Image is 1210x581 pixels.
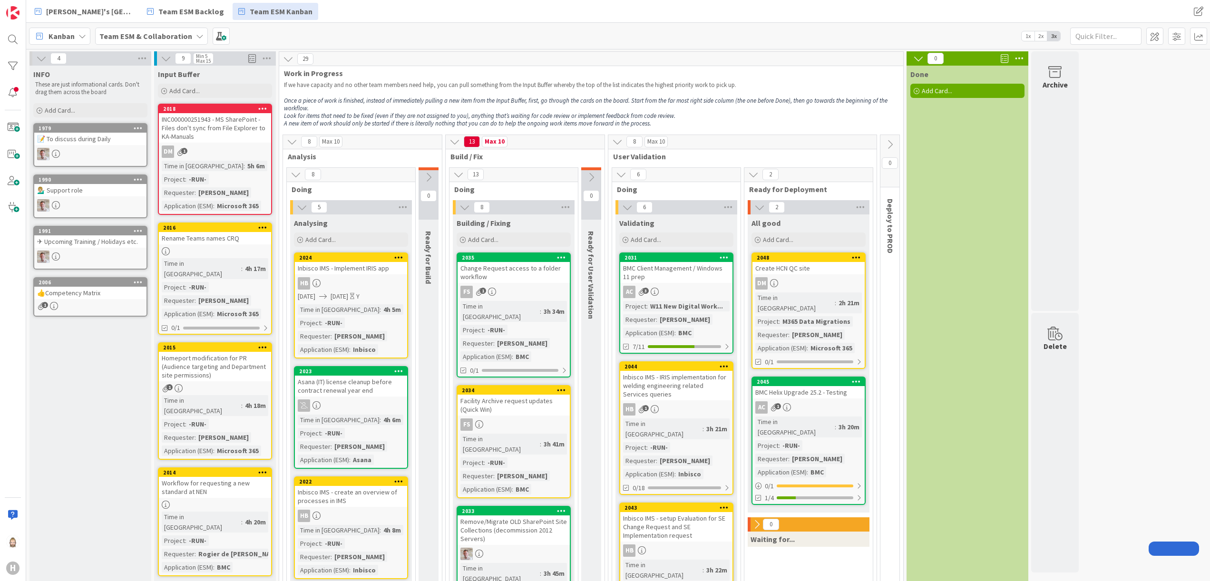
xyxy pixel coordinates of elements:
[808,343,855,353] div: Microsoft 365
[790,329,845,340] div: [PERSON_NAME]
[646,301,648,311] span: :
[295,367,407,397] div: 2023Asana (IT) license cleanup before contract renewal year end
[620,544,732,557] div: HB
[808,467,826,477] div: BMC
[162,295,195,306] div: Requester
[195,432,196,443] span: :
[162,187,195,198] div: Requester
[241,400,243,411] span: :
[620,504,732,542] div: 2043Inbisco IMS - setup Evaluation for SE Change Request and SE Implementation request
[620,512,732,542] div: Inbisco IMS - setup Evaluation for SE Change Request and SE Implementation request
[186,174,209,184] div: -RUN-
[162,419,185,429] div: Project
[765,481,774,491] span: 0 / 1
[625,363,732,370] div: 2044
[676,469,703,479] div: Inbisco
[458,418,570,431] div: FS
[623,418,703,439] div: Time in [GEOGRAPHIC_DATA]
[620,371,732,400] div: Inbisco IMS - IRIS implementation for welding engineering related Services queries
[37,148,49,160] img: Rd
[470,366,479,376] span: 0/1
[623,544,635,557] div: HB
[752,378,865,398] div: 2045BMC Helix Upgrade 25.2 - Testing
[332,441,387,452] div: [PERSON_NAME]
[241,263,243,274] span: :
[752,401,865,414] div: AC
[163,469,271,476] div: 2014
[788,329,790,340] span: :
[676,328,694,338] div: BMC
[159,223,271,244] div: 2016Rename Teams names CRQ
[460,434,540,455] div: Time in [GEOGRAPHIC_DATA]
[295,367,407,376] div: 2023
[495,471,550,481] div: [PERSON_NAME]
[34,124,146,145] div: 1979📝 To discuss during Daily
[836,298,862,308] div: 2h 21m
[295,277,407,290] div: HB
[298,415,380,425] div: Time in [GEOGRAPHIC_DATA]
[185,174,186,184] span: :
[703,424,704,434] span: :
[186,535,209,546] div: -RUN-
[196,295,251,306] div: [PERSON_NAME]
[752,277,865,290] div: DM
[213,201,215,211] span: :
[623,403,635,416] div: HB
[458,395,570,416] div: Facility Archive request updates (Quick Win)
[39,228,146,234] div: 1991
[298,291,315,301] span: [DATE]
[243,517,268,527] div: 4h 20m
[34,278,146,287] div: 2006
[331,291,348,301] span: [DATE]
[462,387,570,394] div: 2034
[763,235,793,244] span: Add Card...
[620,253,732,262] div: 2031
[623,301,646,311] div: Project
[648,442,670,453] div: -RUN-
[162,512,241,533] div: Time in [GEOGRAPHIC_DATA]
[623,455,656,466] div: Requester
[493,338,495,349] span: :
[460,471,493,481] div: Requester
[158,342,272,460] a: 2015Homeport modification for PR (Audience targeting and Department site permissions)Time in [GEO...
[215,201,261,211] div: Microsoft 365
[625,254,732,261] div: 2031
[623,286,635,298] div: AC
[807,343,808,353] span: :
[33,277,147,317] a: 2006👍Competency Matrix
[460,338,493,349] div: Requester
[34,175,146,196] div: 1990💁🏼‍♂️ Support role
[381,304,403,315] div: 4h 5m
[159,343,271,381] div: 2015Homeport modification for PR (Audience targeting and Department site permissions)
[321,318,322,328] span: :
[755,401,768,414] div: AC
[780,316,853,327] div: M365 Data Migrations
[704,424,730,434] div: 3h 21m
[356,291,360,301] div: Y
[755,416,835,437] div: Time in [GEOGRAPHIC_DATA]
[6,6,20,19] img: Visit kanbanzone.com
[243,263,268,274] div: 4h 17m
[755,316,779,327] div: Project
[163,106,271,112] div: 2018
[295,262,407,274] div: Inbisco IMS - Implement IRIS app
[162,309,213,319] div: Application (ESM)
[99,31,192,41] b: Team ESM & Collaboration
[298,304,380,315] div: Time in [GEOGRAPHIC_DATA]
[765,493,774,503] span: 1/4
[780,440,802,451] div: -RUN-
[495,338,550,349] div: [PERSON_NAME]
[620,253,732,283] div: 2031BMC Client Management / Windows 11 prep
[294,476,408,579] a: 2022Inbisco IMS - create an overview of processes in IMSHBTime in [GEOGRAPHIC_DATA]:4h 8mProject:...
[162,145,174,158] div: DM
[623,442,646,453] div: Project
[34,227,146,235] div: 1991
[351,455,374,465] div: Asana
[757,378,865,385] div: 2045
[484,325,485,335] span: :
[458,253,570,283] div: 2035Change Request access to a folder workflow
[674,469,676,479] span: :
[295,477,407,507] div: 2022Inbisco IMS - create an overview of processes in IMS
[332,331,387,341] div: [PERSON_NAME]
[159,352,271,381] div: Homeport modification for PR (Audience targeting and Department site permissions)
